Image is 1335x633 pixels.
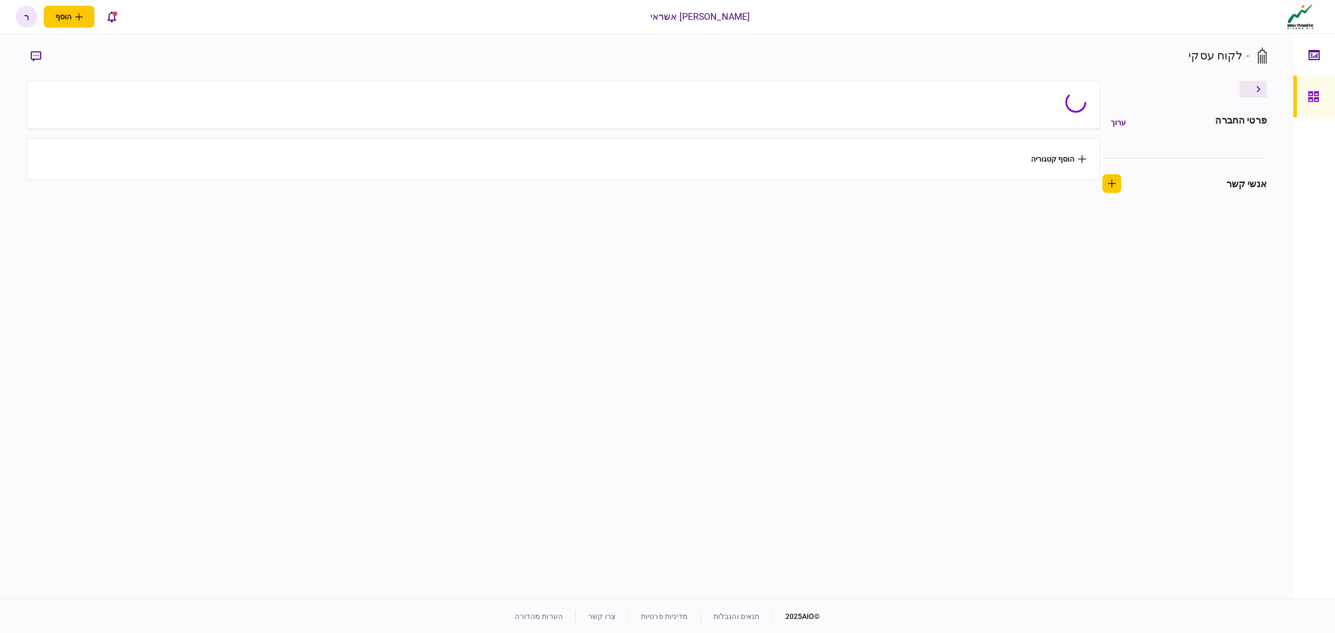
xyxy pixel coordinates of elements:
[1102,113,1134,132] button: ערוך
[772,611,820,622] div: © 2025 AIO
[1188,47,1248,64] div: - לקוח עסקי
[650,10,750,23] div: [PERSON_NAME] אשראי
[101,6,123,28] button: פתח רשימת התראות
[713,612,760,620] a: תנאים והגבלות
[16,6,38,28] button: ר
[1227,177,1267,191] div: אנשי קשר
[515,612,563,620] a: הערות מהדורה
[588,612,615,620] a: צרו קשר
[1215,113,1266,132] div: פרטי החברה
[1031,155,1086,163] button: הוסף קטגוריה
[641,612,688,620] a: מדיניות פרטיות
[44,6,94,28] button: פתח תפריט להוספת לקוח
[1285,4,1316,30] img: client company logo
